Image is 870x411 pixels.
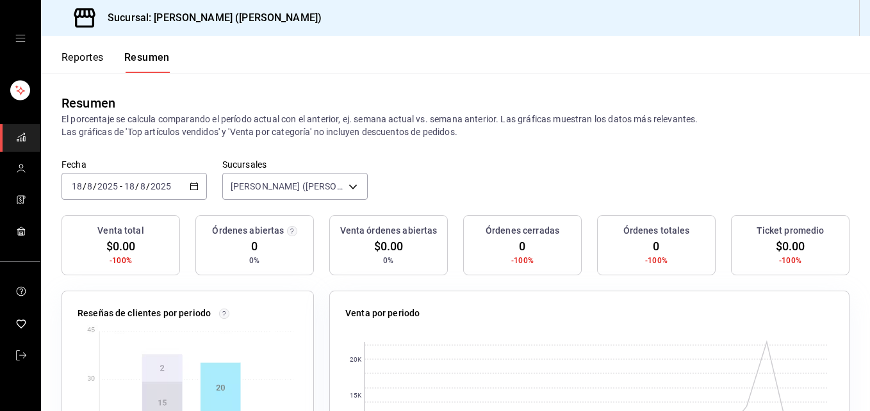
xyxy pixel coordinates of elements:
[124,181,135,191] input: --
[15,33,26,44] button: cajón abierto
[110,255,132,266] span: -100%
[383,255,393,266] span: 0%
[97,224,144,238] h3: Venta total
[93,181,97,191] span: /
[97,10,322,26] h3: Sucursal: [PERSON_NAME] ([PERSON_NAME])
[140,181,146,191] input: --
[62,160,207,169] label: Fecha
[511,255,534,266] span: -100%
[78,307,211,320] p: Reseñas de clientes por periodo
[779,255,801,266] span: -100%
[757,224,825,238] h3: Ticket promedio
[62,51,104,64] font: Reportes
[653,238,659,255] span: 0
[623,224,690,238] h3: Órdenes totales
[135,181,139,191] span: /
[645,255,668,266] span: -100%
[519,238,525,255] span: 0
[486,224,559,238] h3: Órdenes cerradas
[97,181,119,191] input: ----
[150,181,172,191] input: ----
[124,51,170,73] button: Resumen
[231,180,344,193] span: [PERSON_NAME] ([PERSON_NAME])
[106,238,136,255] span: $0.00
[374,238,404,255] span: $0.00
[340,224,438,238] h3: Venta órdenes abiertas
[71,181,83,191] input: --
[62,113,849,138] p: El porcentaje se calcula comparando el período actual con el anterior, ej. semana actual vs. sema...
[350,356,362,363] text: 20K
[249,255,259,266] span: 0%
[776,238,805,255] span: $0.00
[83,181,86,191] span: /
[345,307,420,320] p: Venta por periodo
[350,392,362,399] text: 15K
[120,181,122,191] span: -
[251,238,258,255] span: 0
[222,160,368,169] label: Sucursales
[86,181,93,191] input: --
[212,224,284,238] h3: Órdenes abiertas
[146,181,150,191] span: /
[62,93,115,113] div: Resumen
[62,51,170,73] div: Pestañas de navegación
